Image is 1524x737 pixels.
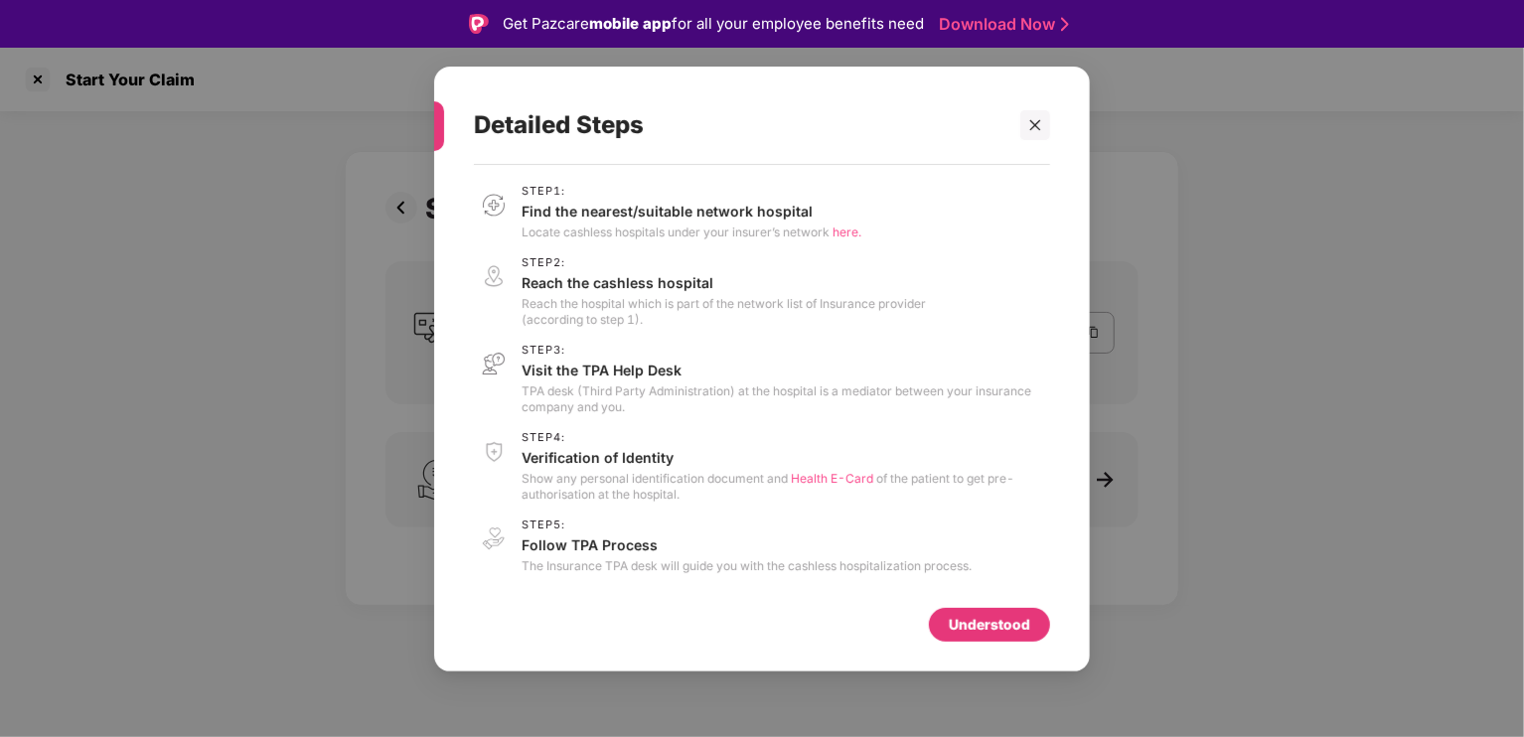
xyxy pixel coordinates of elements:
[474,517,514,558] img: svg+xml;base64,PHN2ZyB3aWR0aD0iNDAiIGhlaWdodD0iNDEiIHZpZXdCb3g9IjAgMCA0MCA0MSIgZmlsbD0ibm9uZSIgeG...
[522,201,861,220] p: Find the nearest/suitable network hospital
[474,430,514,471] img: svg+xml;base64,PHN2ZyB3aWR0aD0iNDAiIGhlaWdodD0iNDEiIHZpZXdCb3g9IjAgMCA0MCA0MSIgZmlsbD0ibm9uZSIgeG...
[522,517,972,530] span: Step 5 :
[522,223,861,239] p: Locate cashless hospitals under your insurer’s network
[791,470,873,485] span: Health E-Card
[522,360,1050,378] p: Visit the TPA Help Desk
[589,14,672,33] strong: mobile app
[522,295,926,327] p: Reach the hospital which is part of the network list of Insurance provider (according to step 1).
[522,255,926,268] span: Step 2 :
[522,382,1050,414] p: TPA desk (Third Party Administration) at the hospital is a mediator between your insurance compan...
[503,12,924,36] div: Get Pazcare for all your employee benefits need
[522,184,861,197] span: Step 1 :
[833,223,861,238] span: here.
[474,86,1002,164] div: Detailed Steps
[949,613,1030,635] div: Understood
[469,14,489,34] img: Logo
[522,430,1050,443] span: Step 4 :
[522,534,972,553] p: Follow TPA Process
[522,272,926,291] p: Reach the cashless hospital
[474,255,514,296] img: svg+xml;base64,PHN2ZyB3aWR0aD0iNDAiIGhlaWdodD0iNDEiIHZpZXdCb3g9IjAgMCA0MCA0MSIgZmlsbD0ibm9uZSIgeG...
[522,343,1050,356] span: Step 3 :
[1028,117,1042,131] span: close
[522,447,1050,466] p: Verification of Identity
[474,343,514,383] img: svg+xml;base64,PHN2ZyB3aWR0aD0iNDAiIGhlaWdodD0iNDEiIHZpZXdCb3g9IjAgMCA0MCA0MSIgZmlsbD0ibm9uZSIgeG...
[522,557,972,573] p: The Insurance TPA desk will guide you with the cashless hospitalization process.
[1061,14,1069,35] img: Stroke
[522,470,1050,502] p: Show any personal identification document and of the patient to get pre-authorisation at the hosp...
[474,184,514,224] img: svg+xml;base64,PHN2ZyB3aWR0aD0iNDAiIGhlaWdodD0iNDEiIHZpZXdCb3g9IjAgMCA0MCA0MSIgZmlsbD0ibm9uZSIgeG...
[939,14,1063,35] a: Download Now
